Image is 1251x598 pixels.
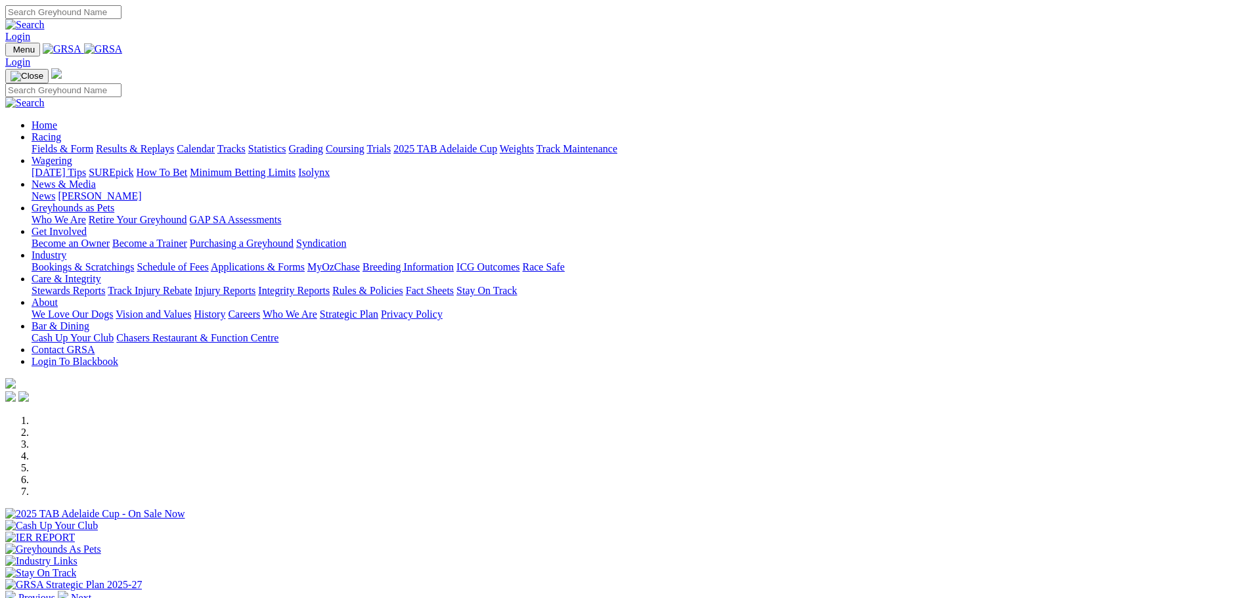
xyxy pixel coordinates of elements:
a: SUREpick [89,167,133,178]
a: How To Bet [137,167,188,178]
input: Search [5,5,121,19]
a: 2025 TAB Adelaide Cup [393,143,497,154]
a: Fields & Form [32,143,93,154]
a: Results & Replays [96,143,174,154]
a: Become a Trainer [112,238,187,249]
a: [PERSON_NAME] [58,190,141,202]
a: Injury Reports [194,285,255,296]
a: Coursing [326,143,364,154]
a: Who We Are [32,214,86,225]
img: 2025 TAB Adelaide Cup - On Sale Now [5,508,185,520]
button: Toggle navigation [5,69,49,83]
a: Privacy Policy [381,309,443,320]
a: Wagering [32,155,72,166]
a: Tracks [217,143,246,154]
a: Get Involved [32,226,87,237]
a: Login [5,31,30,42]
a: Applications & Forms [211,261,305,272]
a: Purchasing a Greyhound [190,238,294,249]
a: We Love Our Dogs [32,309,113,320]
div: Industry [32,261,1246,273]
div: Get Involved [32,238,1246,249]
a: News [32,190,55,202]
a: Become an Owner [32,238,110,249]
div: Wagering [32,167,1246,179]
a: Racing [32,131,61,142]
img: Close [11,71,43,81]
input: Search [5,83,121,97]
a: Who We Are [263,309,317,320]
img: Search [5,97,45,109]
img: facebook.svg [5,391,16,402]
a: Careers [228,309,260,320]
img: logo-grsa-white.png [51,68,62,79]
a: Trials [366,143,391,154]
a: Greyhounds as Pets [32,202,114,213]
div: Greyhounds as Pets [32,214,1246,226]
a: Login To Blackbook [32,356,118,367]
a: Care & Integrity [32,273,101,284]
a: Login [5,56,30,68]
a: Industry [32,249,66,261]
a: Retire Your Greyhound [89,214,187,225]
a: Race Safe [522,261,564,272]
a: Track Injury Rebate [108,285,192,296]
a: Bar & Dining [32,320,89,331]
a: Minimum Betting Limits [190,167,296,178]
div: About [32,309,1246,320]
a: Strategic Plan [320,309,378,320]
a: Isolynx [298,167,330,178]
a: Cash Up Your Club [32,332,114,343]
img: Stay On Track [5,567,76,579]
span: Menu [13,45,35,54]
a: Chasers Restaurant & Function Centre [116,332,278,343]
img: logo-grsa-white.png [5,378,16,389]
a: Contact GRSA [32,344,95,355]
a: Fact Sheets [406,285,454,296]
div: News & Media [32,190,1246,202]
a: Stewards Reports [32,285,105,296]
a: Track Maintenance [537,143,617,154]
a: News & Media [32,179,96,190]
a: Bookings & Scratchings [32,261,134,272]
a: ICG Outcomes [456,261,519,272]
a: Breeding Information [362,261,454,272]
img: GRSA Strategic Plan 2025-27 [5,579,142,591]
div: Bar & Dining [32,332,1246,344]
a: MyOzChase [307,261,360,272]
a: History [194,309,225,320]
div: Care & Integrity [32,285,1246,297]
a: Schedule of Fees [137,261,208,272]
img: twitter.svg [18,391,29,402]
a: Vision and Values [116,309,191,320]
a: Weights [500,143,534,154]
img: Greyhounds As Pets [5,544,101,555]
a: GAP SA Assessments [190,214,282,225]
img: Cash Up Your Club [5,520,98,532]
img: Industry Links [5,555,77,567]
img: Search [5,19,45,31]
a: Syndication [296,238,346,249]
a: Rules & Policies [332,285,403,296]
img: IER REPORT [5,532,75,544]
a: Statistics [248,143,286,154]
img: GRSA [84,43,123,55]
a: About [32,297,58,308]
a: [DATE] Tips [32,167,86,178]
a: Calendar [177,143,215,154]
a: Grading [289,143,323,154]
a: Integrity Reports [258,285,330,296]
a: Stay On Track [456,285,517,296]
div: Racing [32,143,1246,155]
img: GRSA [43,43,81,55]
button: Toggle navigation [5,43,40,56]
a: Home [32,119,57,131]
